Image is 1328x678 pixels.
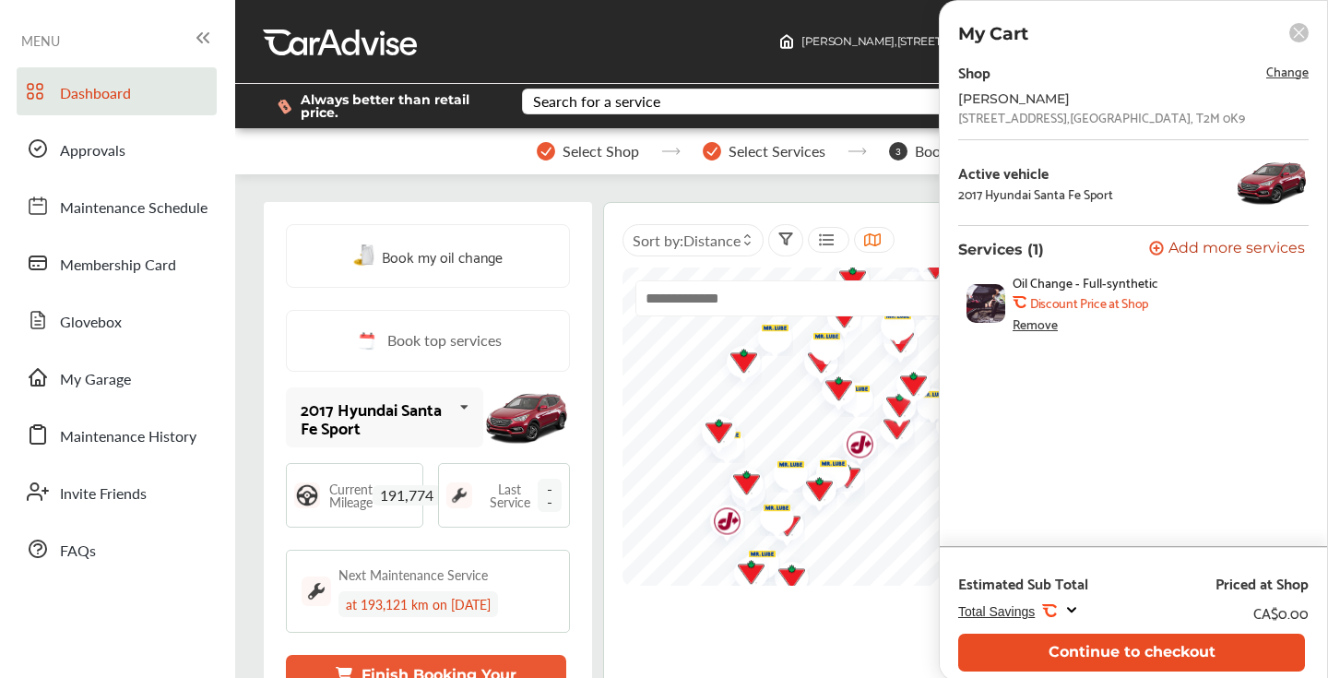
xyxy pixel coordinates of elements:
img: logo-canadian-tire.png [761,552,810,607]
img: header-home-logo.8d720a4f.svg [779,34,794,49]
span: Always better than retail price. [301,93,492,119]
img: logo-canadian-tire.png [933,310,982,365]
span: My Garage [60,368,131,392]
a: Book top services [286,310,570,372]
div: Map marker [713,336,759,391]
div: Map marker [756,499,802,554]
span: Book my oil change [382,244,503,268]
a: Add more services [1149,241,1309,258]
div: Map marker [790,336,836,391]
img: logo-canadian-tire.png [808,363,857,419]
canvas: Map [622,268,1269,586]
span: Glovebox [60,311,122,335]
img: logo-canadian-tire.png [869,380,918,435]
img: logo-canadian-tire.png [922,399,971,455]
img: logo-mr-lube.png [796,320,845,364]
img: maintenance_logo [446,482,472,508]
span: -- [538,479,562,512]
span: Oil Change - Full-synthetic [1013,275,1158,290]
span: MENU [21,33,60,48]
span: Book Appointment [915,143,1037,160]
img: stepper-checkmark.b5569197.svg [703,142,721,161]
div: Map marker [746,492,792,536]
div: Map marker [813,291,860,346]
a: Dashboard [17,67,217,115]
img: logo-canadian-tire.png [870,315,919,371]
span: Approvals [60,139,125,163]
img: logo-canadian-tire.png [813,291,862,346]
div: Map marker [866,402,912,458]
div: Shop [958,59,990,84]
p: Services (1) [958,241,1044,258]
img: 11121_st0640_046.jpg [1235,155,1309,210]
span: Sort by : [633,230,741,251]
img: logo-canadian-tire.png [866,402,915,458]
span: Distance [683,230,741,251]
a: Membership Card [17,239,217,287]
a: My Garage [17,353,217,401]
div: Map marker [808,363,854,419]
div: Map marker [869,380,915,435]
span: [PERSON_NAME] , [STREET_ADDRESS] [GEOGRAPHIC_DATA] , T2M 0K9 [801,34,1177,48]
a: Book my oil change [353,244,503,268]
img: cal_icon.0803b883.svg [354,329,378,352]
div: Map marker [696,495,742,553]
div: 2017 Hyundai Santa Fe Sport [301,399,452,436]
span: 3 [889,142,907,161]
img: logo-canadian-tire.png [790,336,839,391]
div: 2017 Hyundai Santa Fe Sport [958,186,1113,201]
span: 191,774 [373,485,441,506]
p: My Cart [958,23,1028,44]
span: Maintenance Schedule [60,196,207,220]
span: Select Shop [563,143,639,160]
div: Remove [1013,316,1058,331]
img: stepper-arrow.e24c07c6.svg [848,148,867,155]
span: Total Savings [958,604,1035,619]
img: logo-canadian-tire.png [713,336,762,391]
a: FAQs [17,525,217,573]
img: dollor_label_vector.a70140d1.svg [278,99,291,114]
div: [STREET_ADDRESS] , [GEOGRAPHIC_DATA] , T2M 0K9 [958,110,1245,125]
img: logo-mr-lube.png [802,447,851,492]
span: Book top services [387,329,502,352]
div: Active vehicle [958,164,1113,181]
img: logo-canadian-tire.png [883,359,931,414]
div: Map marker [922,399,968,455]
div: Map marker [933,310,979,365]
div: Map marker [716,458,762,513]
img: logo-canadian-tire.png [716,458,765,513]
div: Map marker [825,373,871,417]
div: Map marker [796,320,842,364]
img: maintenance_logo [302,577,331,606]
span: Add more services [1168,241,1305,258]
img: logo-canadian-tire.png [720,547,769,602]
div: Map marker [696,419,742,463]
span: Select Services [729,143,825,160]
a: Glovebox [17,296,217,344]
div: Map marker [761,552,807,607]
a: Approvals [17,125,217,172]
div: Map marker [720,547,766,602]
b: Discount Price at Shop [1030,295,1148,310]
a: Invite Friends [17,468,217,516]
img: oil-change.e5047c97.svg [353,244,377,268]
div: Map marker [816,451,862,506]
span: Dashboard [60,82,131,106]
span: FAQs [60,540,96,564]
div: Map marker [802,447,848,492]
div: Next Maintenance Service [338,565,488,584]
img: stepper-checkmark.b5569197.svg [537,142,555,161]
div: Map marker [829,419,875,477]
div: Map marker [760,448,806,493]
img: logo-mr-lube.png [731,538,780,582]
span: Maintenance History [60,425,196,449]
div: Estimated Sub Total [958,574,1088,592]
div: [PERSON_NAME] [958,91,1253,106]
div: CA$0.00 [1253,600,1309,624]
img: steering_logo [294,482,320,508]
img: logo-mr-lube.png [746,492,795,536]
span: Last Service [481,482,538,508]
div: Map marker [870,315,916,371]
img: mobile_11121_st0640_046.jpg [483,385,571,450]
img: logo-canadian-tire.png [816,451,865,506]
